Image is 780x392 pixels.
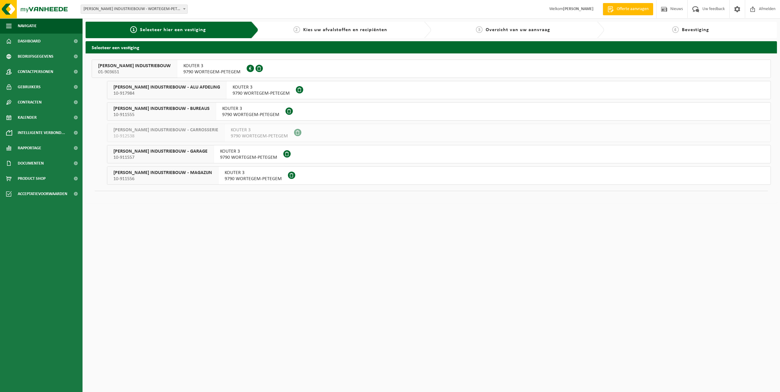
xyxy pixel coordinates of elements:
span: Rapportage [18,140,41,156]
span: WILLY NAESSENS INDUSTRIEBOUW - WORTEGEM-PETEGEM [81,5,188,14]
span: Kies uw afvalstoffen en recipiënten [303,27,387,32]
span: Contracten [18,95,42,110]
span: KOUTER 3 [233,84,290,90]
h2: Selecteer een vestiging [86,41,777,53]
span: Product Shop [18,171,46,186]
span: 9790 WORTEGEM-PETEGEM [233,90,290,96]
span: KOUTER 3 [220,148,277,154]
span: KOUTER 3 [225,170,282,176]
span: Selecteer hier een vestiging [140,27,206,32]
span: WILLY NAESSENS INDUSTRIEBOUW - WORTEGEM-PETEGEM [81,5,187,13]
span: KOUTER 3 [183,63,241,69]
span: Gebruikers [18,79,41,95]
button: [PERSON_NAME] INDUSTRIEBOUW - BUREAUS 10-911555 KOUTER 39790 WORTEGEM-PETEGEM [107,102,771,121]
span: Overzicht van uw aanvraag [486,27,550,32]
span: Offerte aanvragen [615,6,650,12]
span: 4 [672,26,679,33]
span: [PERSON_NAME] INDUSTRIEBOUW - MAGAZIJN [113,170,212,176]
span: Dashboard [18,34,41,49]
span: Intelligente verbond... [18,125,65,140]
span: 10-917984 [113,90,220,96]
span: 9790 WORTEGEM-PETEGEM [220,154,277,161]
span: Documenten [18,156,44,171]
span: 10-911555 [113,112,210,118]
strong: [PERSON_NAME] [563,7,594,11]
span: [PERSON_NAME] INDUSTRIEBOUW - BUREAUS [113,106,210,112]
span: 9790 WORTEGEM-PETEGEM [183,69,241,75]
span: [PERSON_NAME] INDUSTRIEBOUW - GARAGE [113,148,208,154]
button: [PERSON_NAME] INDUSTRIEBOUW 01-903651 KOUTER 39790 WORTEGEM-PETEGEM [92,60,771,78]
span: Bedrijfsgegevens [18,49,53,64]
span: Contactpersonen [18,64,53,79]
span: [PERSON_NAME] INDUSTRIEBOUW - ALU AFDELING [113,84,220,90]
span: KOUTER 3 [231,127,288,133]
span: Kalender [18,110,37,125]
button: [PERSON_NAME] INDUSTRIEBOUW - GARAGE 10-911557 KOUTER 39790 WORTEGEM-PETEGEM [107,145,771,163]
button: [PERSON_NAME] INDUSTRIEBOUW - ALU AFDELING 10-917984 KOUTER 39790 WORTEGEM-PETEGEM [107,81,771,99]
span: 10-911556 [113,176,212,182]
span: 1 [130,26,137,33]
button: [PERSON_NAME] INDUSTRIEBOUW - MAGAZIJN 10-911556 KOUTER 39790 WORTEGEM-PETEGEM [107,166,771,185]
span: Acceptatievoorwaarden [18,186,67,201]
span: 3 [476,26,483,33]
span: 10-911557 [113,154,208,161]
span: Navigatie [18,18,37,34]
span: 9790 WORTEGEM-PETEGEM [231,133,288,139]
a: Offerte aanvragen [603,3,653,15]
span: 9790 WORTEGEM-PETEGEM [225,176,282,182]
span: 01-903651 [98,69,171,75]
span: 9790 WORTEGEM-PETEGEM [222,112,279,118]
span: KOUTER 3 [222,106,279,112]
span: 10-912538 [113,133,218,139]
span: Bevestiging [682,27,709,32]
span: [PERSON_NAME] INDUSTRIEBOUW [98,63,171,69]
span: 2 [293,26,300,33]
span: [PERSON_NAME] INDUSTRIEBOUW - CARROSSERIE [113,127,218,133]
